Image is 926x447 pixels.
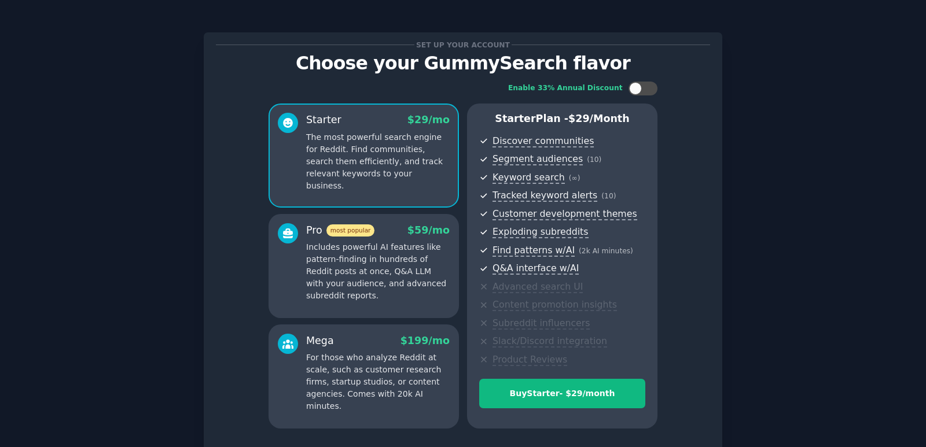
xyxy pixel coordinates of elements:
span: $ 29 /mo [407,114,450,125]
span: Content promotion insights [493,299,617,311]
p: Includes powerful AI features like pattern-finding in hundreds of Reddit posts at once, Q&A LLM w... [306,241,450,302]
span: Exploding subreddits [493,226,588,238]
p: For those who analyze Reddit at scale, such as customer research firms, startup studios, or conte... [306,352,450,412]
span: $ 29 /month [568,113,630,124]
span: ( 2k AI minutes ) [579,247,633,255]
span: ( ∞ ) [569,174,580,182]
div: Buy Starter - $ 29 /month [480,387,645,400]
div: Pro [306,223,374,238]
span: Segment audiences [493,153,583,165]
p: The most powerful search engine for Reddit. Find communities, search them efficiently, and track ... [306,131,450,192]
p: Choose your GummySearch flavor [216,53,710,73]
span: Q&A interface w/AI [493,263,579,275]
div: Starter [306,113,341,127]
span: Tracked keyword alerts [493,190,597,202]
p: Starter Plan - [479,112,645,126]
span: $ 59 /mo [407,224,450,236]
span: ( 10 ) [601,192,616,200]
span: Discover communities [493,135,594,147]
span: Find patterns w/AI [493,245,575,257]
button: BuyStarter- $29/month [479,379,645,408]
span: Subreddit influencers [493,317,590,330]
div: Enable 33% Annual Discount [508,83,623,94]
span: Advanced search UI [493,281,583,293]
span: $ 199 /mo [400,335,450,346]
div: Mega [306,334,334,348]
span: Product Reviews [493,354,567,366]
span: most popular [326,224,375,237]
span: Set up your account [414,39,512,51]
span: Slack/Discord integration [493,335,607,348]
span: Customer development themes [493,208,637,220]
span: ( 10 ) [587,156,601,164]
span: Keyword search [493,172,565,184]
